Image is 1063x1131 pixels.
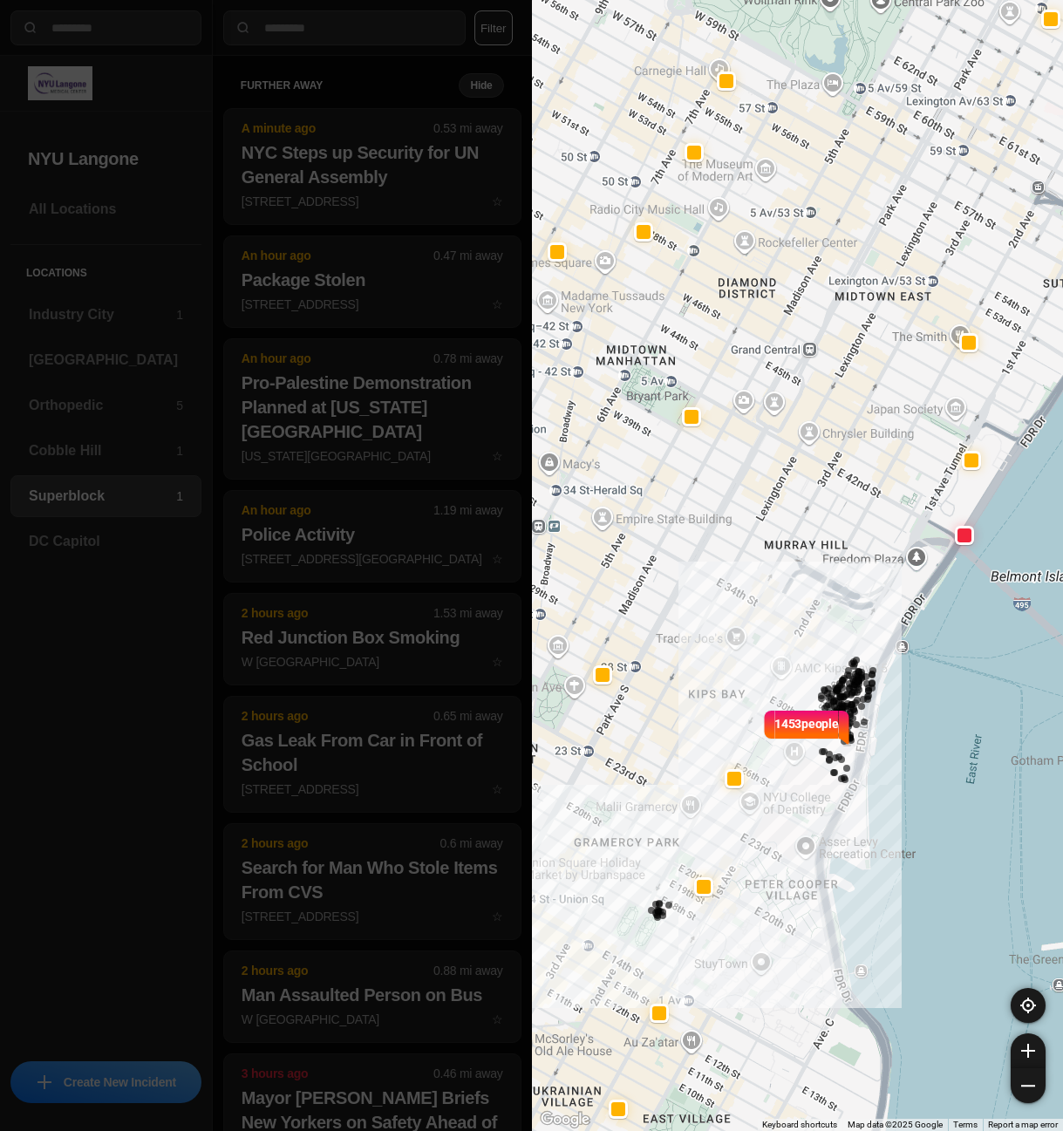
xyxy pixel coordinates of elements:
[242,780,503,798] p: [STREET_ADDRESS]
[10,430,201,472] a: Cobble Hill1
[176,306,183,324] p: 1
[492,552,503,566] span: star
[988,1120,1058,1129] a: Report a map error
[10,294,201,336] a: Industry City1
[470,78,492,92] small: Hide
[242,522,503,547] h2: Police Activity
[28,146,184,171] h2: NYU Langone
[223,108,521,225] button: A minute ago0.53 mi awayNYC Steps up Security for UN General Assembly[STREET_ADDRESS]star
[242,653,503,671] p: W [GEOGRAPHIC_DATA]
[223,593,521,685] button: 2 hours ago1.53 mi awayRed Junction Box SmokingW [GEOGRAPHIC_DATA]star
[1021,1044,1035,1058] img: zoom-in
[223,448,521,463] a: An hour ago0.78 mi awayPro-Palestine Demonstration Planned at [US_STATE][GEOGRAPHIC_DATA][US_STAT...
[242,962,433,979] p: 2 hours ago
[433,350,502,367] p: 0.78 mi away
[433,501,502,519] p: 1.19 mi away
[474,10,513,45] button: Filter
[536,1108,594,1131] a: Open this area in Google Maps (opens a new window)
[1020,998,1036,1013] img: recenter
[10,245,201,294] h5: Locations
[223,551,521,566] a: An hour ago1.19 mi awayPolice Activity[STREET_ADDRESS][GEOGRAPHIC_DATA]star
[433,119,502,137] p: 0.53 mi away
[176,487,183,505] p: 1
[839,708,852,746] img: notch
[242,371,503,444] h2: Pro-Palestine Demonstration Planned at [US_STATE][GEOGRAPHIC_DATA]
[242,625,503,650] h2: Red Junction Box Smoking
[242,707,433,725] p: 2 hours ago
[953,1120,978,1129] a: Terms (opens in new tab)
[223,781,521,796] a: 2 hours ago0.65 mi awayGas Leak From Car in Front of School[STREET_ADDRESS]star
[242,350,433,367] p: An hour ago
[223,950,521,1043] button: 2 hours ago0.88 mi awayMan Assaulted Person on BusW [GEOGRAPHIC_DATA]star
[459,73,503,98] button: Hide
[242,268,503,292] h2: Package Stolen
[242,1065,433,1082] p: 3 hours ago
[242,501,433,519] p: An hour ago
[29,350,183,371] h3: [GEOGRAPHIC_DATA]
[242,908,503,925] p: [STREET_ADDRESS]
[10,339,201,381] a: [GEOGRAPHIC_DATA]
[223,823,521,940] button: 2 hours ago0.6 mi awaySearch for Man Who Stole Items From CVS[STREET_ADDRESS]star
[22,19,39,37] img: search
[29,304,176,325] h3: Industry City
[223,490,521,583] button: An hour ago1.19 mi awayPolice Activity[STREET_ADDRESS][GEOGRAPHIC_DATA]star
[242,247,433,264] p: An hour ago
[1011,1068,1046,1103] button: zoom-out
[223,235,521,328] button: An hour ago0.47 mi awayPackage Stolen[STREET_ADDRESS]star
[242,604,433,622] p: 2 hours ago
[242,296,503,313] p: [STREET_ADDRESS]
[235,19,252,37] img: search
[242,835,440,852] p: 2 hours ago
[10,521,201,562] a: DC Capitol
[10,475,201,517] a: Superblock1
[223,338,521,480] button: An hour ago0.78 mi awayPro-Palestine Demonstration Planned at [US_STATE][GEOGRAPHIC_DATA][US_STAT...
[242,1011,503,1028] p: W [GEOGRAPHIC_DATA]
[37,1075,51,1089] img: icon
[242,119,433,137] p: A minute ago
[223,909,521,923] a: 2 hours ago0.6 mi awaySearch for Man Who Stole Items From CVS[STREET_ADDRESS]star
[223,296,521,311] a: An hour ago0.47 mi awayPackage Stolen[STREET_ADDRESS]star
[29,486,176,507] h3: Superblock
[848,1120,943,1129] span: Map data ©2025 Google
[29,440,176,461] h3: Cobble Hill
[29,199,183,220] h3: All Locations
[440,835,503,852] p: 0.6 mi away
[242,855,503,904] h2: Search for Man Who Stole Items From CVS
[492,1012,503,1026] span: star
[29,395,176,416] h3: Orthopedic
[433,1065,502,1082] p: 0.46 mi away
[492,655,503,669] span: star
[492,449,503,463] span: star
[10,385,201,426] a: Orthopedic5
[64,1073,176,1091] p: Create New Incident
[1021,1079,1035,1093] img: zoom-out
[223,1012,521,1026] a: 2 hours ago0.88 mi awayMan Assaulted Person on BusW [GEOGRAPHIC_DATA]star
[433,962,502,979] p: 0.88 mi away
[492,782,503,796] span: star
[762,1119,837,1131] button: Keyboard shortcuts
[242,447,503,465] p: [US_STATE][GEOGRAPHIC_DATA]
[242,550,503,568] p: [STREET_ADDRESS][GEOGRAPHIC_DATA]
[433,604,502,622] p: 1.53 mi away
[1011,988,1046,1023] button: recenter
[223,654,521,669] a: 2 hours ago1.53 mi awayRed Junction Box SmokingW [GEOGRAPHIC_DATA]star
[433,247,502,264] p: 0.47 mi away
[1011,1033,1046,1068] button: zoom-in
[433,707,502,725] p: 0.65 mi away
[242,983,503,1007] h2: Man Assaulted Person on Bus
[536,1108,594,1131] img: Google
[176,442,183,460] p: 1
[223,696,521,813] button: 2 hours ago0.65 mi awayGas Leak From Car in Front of School[STREET_ADDRESS]star
[492,910,503,923] span: star
[10,1061,201,1103] button: iconCreate New Incident
[176,397,183,414] p: 5
[761,708,774,746] img: notch
[492,194,503,208] span: star
[241,78,460,92] h5: further away
[492,297,503,311] span: star
[10,188,201,230] a: All Locations
[242,728,503,777] h2: Gas Leak From Car in Front of School
[774,715,839,753] p: 1453 people
[242,193,503,210] p: [STREET_ADDRESS]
